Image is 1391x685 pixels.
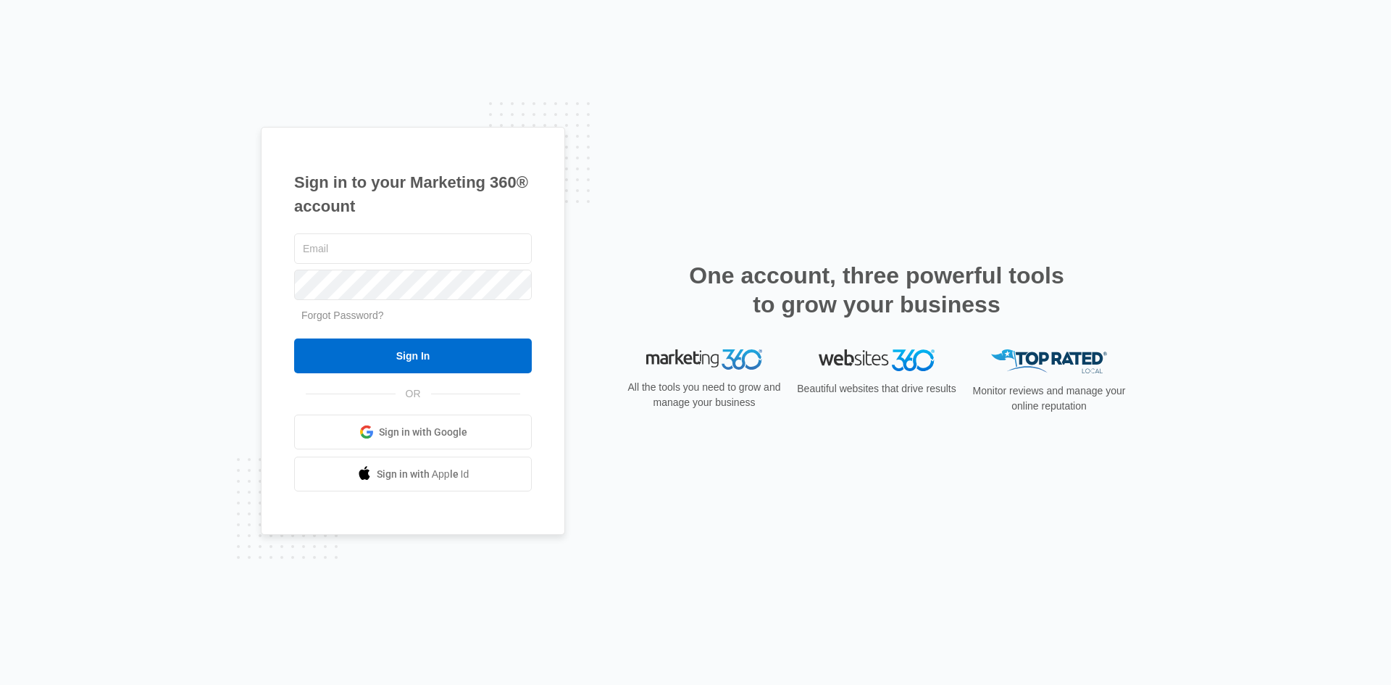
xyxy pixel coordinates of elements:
[294,170,532,218] h1: Sign in to your Marketing 360® account
[795,381,958,397] p: Beautiful websites that drive results
[623,380,785,410] p: All the tools you need to grow and manage your business
[379,425,467,440] span: Sign in with Google
[685,261,1069,319] h2: One account, three powerful tools to grow your business
[819,349,935,370] img: Websites 360
[377,467,469,482] span: Sign in with Apple Id
[301,310,384,321] a: Forgot Password?
[991,349,1107,373] img: Top Rated Local
[396,386,431,402] span: OR
[968,383,1130,414] p: Monitor reviews and manage your online reputation
[294,457,532,491] a: Sign in with Apple Id
[294,339,532,373] input: Sign In
[646,349,762,370] img: Marketing 360
[294,415,532,449] a: Sign in with Google
[294,233,532,264] input: Email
